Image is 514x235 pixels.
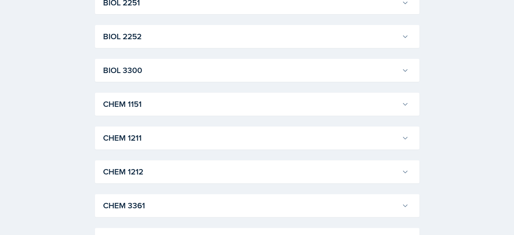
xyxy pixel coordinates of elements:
h3: CHEM 1151 [103,98,399,110]
h3: CHEM 1212 [103,166,399,178]
button: CHEM 1212 [102,164,410,179]
button: CHEM 1211 [102,131,410,145]
h3: CHEM 1211 [103,132,399,144]
button: CHEM 1151 [102,97,410,112]
button: CHEM 3361 [102,198,410,213]
button: BIOL 3300 [102,63,410,78]
h3: BIOL 2252 [103,30,399,43]
button: BIOL 2252 [102,29,410,44]
h3: BIOL 3300 [103,64,399,76]
h3: CHEM 3361 [103,199,399,212]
